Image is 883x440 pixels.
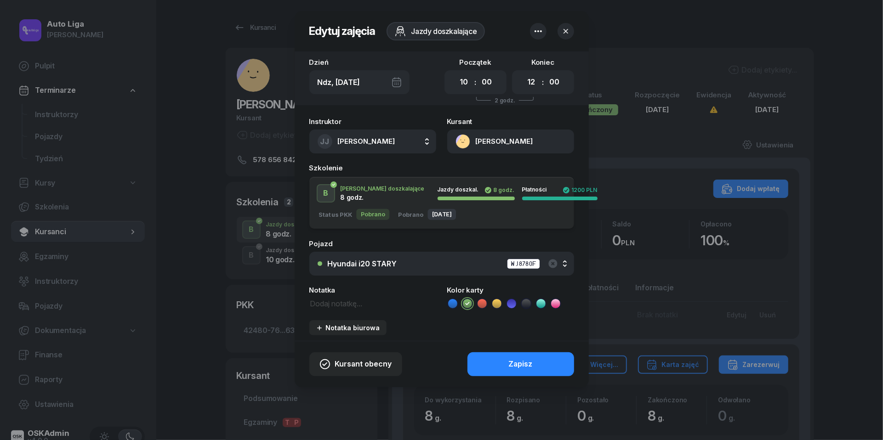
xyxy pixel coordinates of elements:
div: Zapisz [509,358,533,370]
button: [PERSON_NAME] [447,130,574,153]
button: Notatka biurowa [309,320,387,335]
span: Kursant obecny [335,358,392,370]
div: : [542,77,544,88]
button: Hyundai i20 STARYWJ8780F [309,252,574,276]
h2: Edytuj zajęcia [309,24,376,39]
div: Notatka biurowa [316,324,380,332]
button: Kursant obecny [309,352,402,376]
button: Zapisz [467,352,574,376]
span: JJ [320,138,330,146]
span: [PERSON_NAME] [338,137,395,146]
div: : [474,77,476,88]
div: WJ8780F [507,259,540,269]
button: JJ[PERSON_NAME] [309,130,436,153]
div: Hyundai i20 STARY [328,260,397,267]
